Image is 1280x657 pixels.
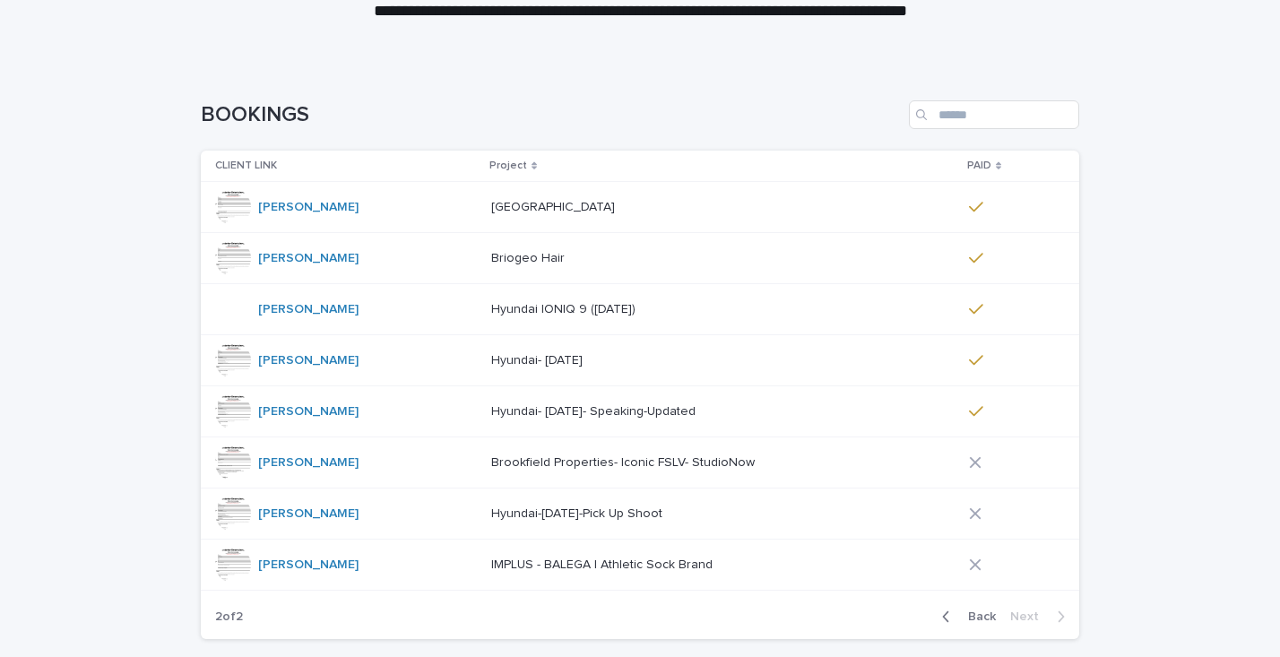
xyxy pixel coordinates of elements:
[258,251,359,266] a: [PERSON_NAME]
[201,233,1079,284] tr: [PERSON_NAME] Briogeo HairBriogeo Hair
[967,156,991,176] p: PAID
[491,452,758,471] p: Brookfield Properties- Iconic FSLV- StudioNow
[1010,610,1050,623] span: Next
[201,182,1079,233] tr: [PERSON_NAME] [GEOGRAPHIC_DATA][GEOGRAPHIC_DATA]
[258,455,359,471] a: [PERSON_NAME]
[258,353,359,368] a: [PERSON_NAME]
[215,156,277,176] p: CLIENT LINK
[491,298,639,317] p: Hyundai IONIQ 9 ([DATE])
[201,540,1079,591] tr: [PERSON_NAME] IMPLUS - BALEGA | Athletic Sock BrandIMPLUS - BALEGA | Athletic Sock Brand
[491,196,618,215] p: [GEOGRAPHIC_DATA]
[201,488,1079,540] tr: [PERSON_NAME] Hyundai-[DATE]-Pick Up ShootHyundai-[DATE]-Pick Up Shoot
[201,386,1079,437] tr: [PERSON_NAME] Hyundai- [DATE]- Speaking-UpdatedHyundai- [DATE]- Speaking-Updated
[201,102,902,128] h1: BOOKINGS
[201,437,1079,488] tr: [PERSON_NAME] Brookfield Properties- Iconic FSLV- StudioNowBrookfield Properties- Iconic FSLV- St...
[491,401,699,419] p: Hyundai- [DATE]- Speaking-Updated
[491,350,586,368] p: Hyundai- [DATE]
[201,335,1079,386] tr: [PERSON_NAME] Hyundai- [DATE]Hyundai- [DATE]
[258,404,359,419] a: [PERSON_NAME]
[491,554,716,573] p: IMPLUS - BALEGA | Athletic Sock Brand
[1003,609,1079,625] button: Next
[258,200,359,215] a: [PERSON_NAME]
[491,247,568,266] p: Briogeo Hair
[957,610,996,623] span: Back
[201,595,257,639] p: 2 of 2
[909,100,1079,129] input: Search
[928,609,1003,625] button: Back
[258,302,359,317] a: [PERSON_NAME]
[258,506,359,522] a: [PERSON_NAME]
[491,503,666,522] p: Hyundai-[DATE]-Pick Up Shoot
[258,558,359,573] a: [PERSON_NAME]
[489,156,527,176] p: Project
[201,284,1079,335] tr: [PERSON_NAME] Hyundai IONIQ 9 ([DATE])Hyundai IONIQ 9 ([DATE])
